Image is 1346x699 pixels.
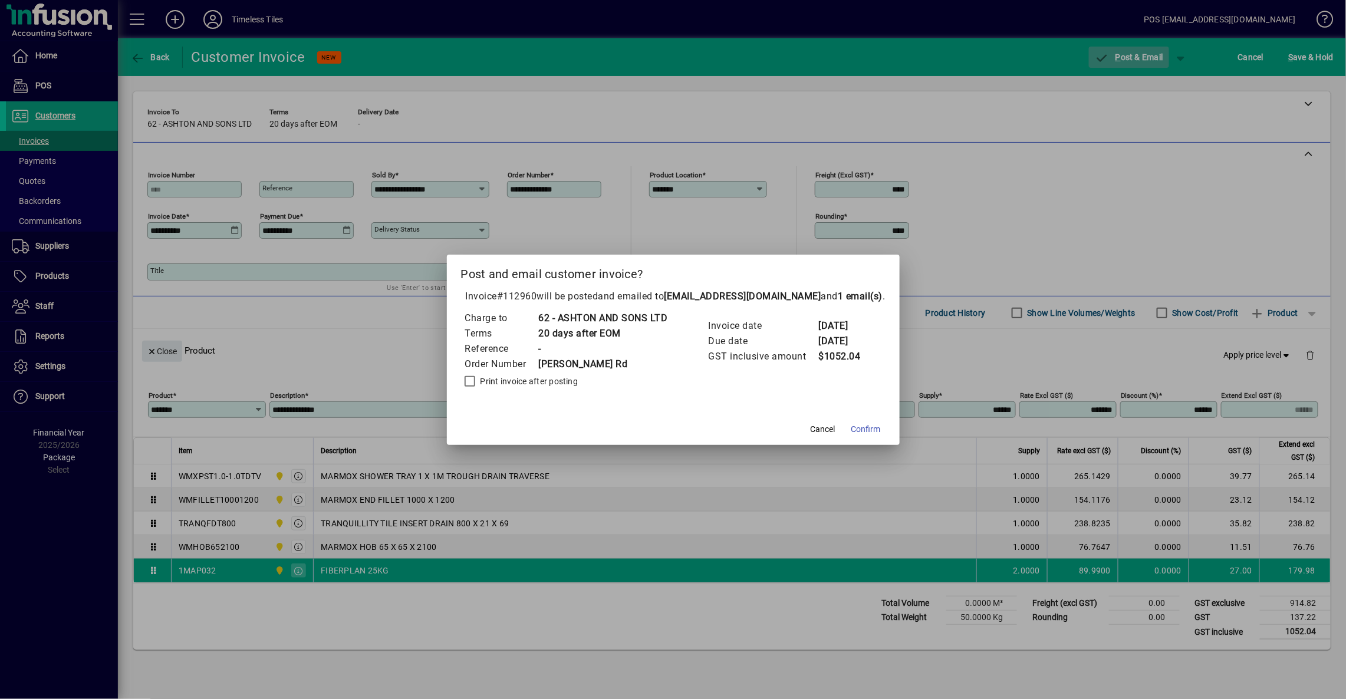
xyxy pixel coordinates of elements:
span: and [821,291,883,302]
b: 1 email(s) [838,291,883,302]
td: Charge to [465,311,538,326]
td: [DATE] [818,318,865,334]
span: #112960 [497,291,537,302]
td: GST inclusive amount [708,349,818,364]
td: 20 days after EOM [538,326,668,341]
td: $1052.04 [818,349,865,364]
td: Invoice date [708,318,818,334]
b: [EMAIL_ADDRESS][DOMAIN_NAME] [664,291,821,302]
td: 62 - ASHTON AND SONS LTD [538,311,668,326]
label: Print invoice after posting [478,375,578,387]
td: - [538,341,668,357]
span: and emailed to [598,291,883,302]
span: Cancel [811,423,835,436]
td: [DATE] [818,334,865,349]
td: Due date [708,334,818,349]
td: Order Number [465,357,538,372]
td: Terms [465,326,538,341]
button: Cancel [804,419,842,440]
p: Invoice will be posted . [461,289,886,304]
td: Reference [465,341,538,357]
h2: Post and email customer invoice? [447,255,900,289]
td: [PERSON_NAME] Rd [538,357,668,372]
button: Confirm [847,419,886,440]
span: Confirm [851,423,881,436]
